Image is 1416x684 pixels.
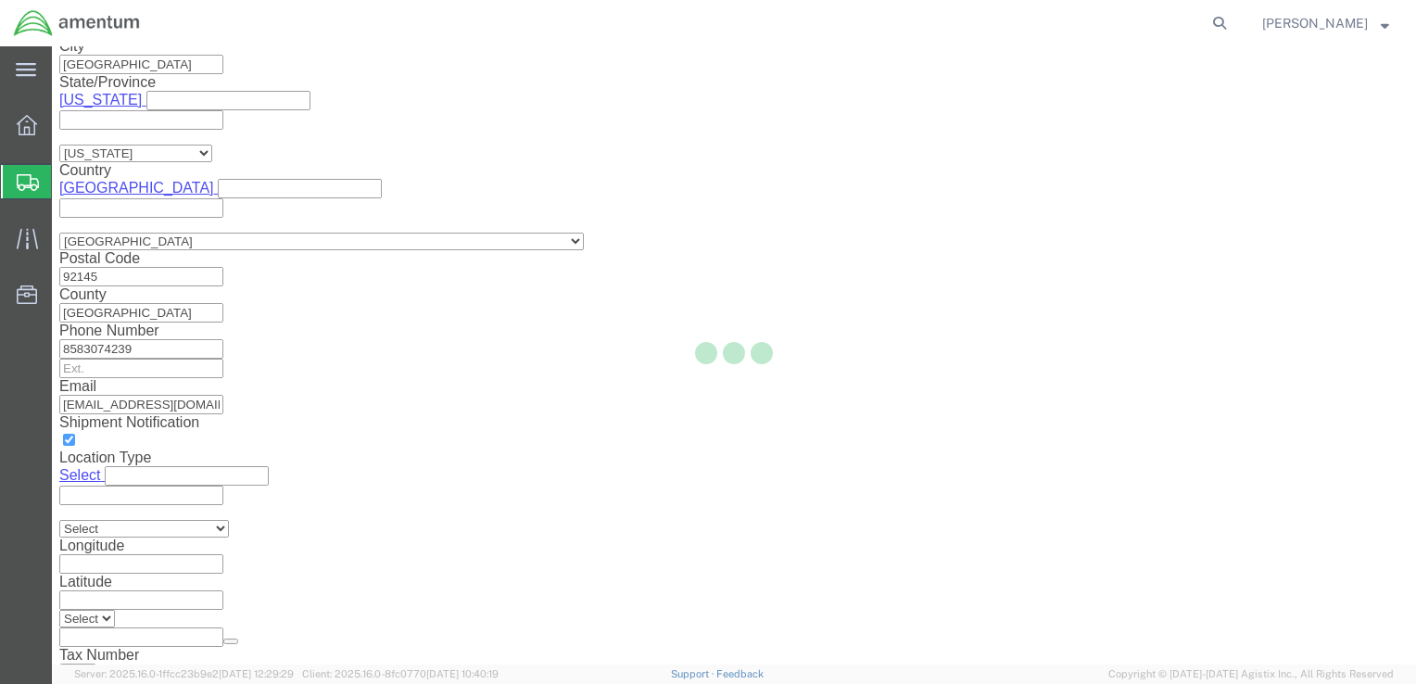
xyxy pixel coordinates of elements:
span: Jeff Plummer [1262,13,1368,33]
span: Copyright © [DATE]-[DATE] Agistix Inc., All Rights Reserved [1108,666,1394,682]
button: [PERSON_NAME] [1261,12,1390,34]
span: [DATE] 12:29:29 [219,668,294,679]
a: Support [671,668,717,679]
span: Client: 2025.16.0-8fc0770 [302,668,499,679]
img: logo [13,9,141,37]
a: Feedback [716,668,764,679]
span: [DATE] 10:40:19 [426,668,499,679]
span: Server: 2025.16.0-1ffcc23b9e2 [74,668,294,679]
